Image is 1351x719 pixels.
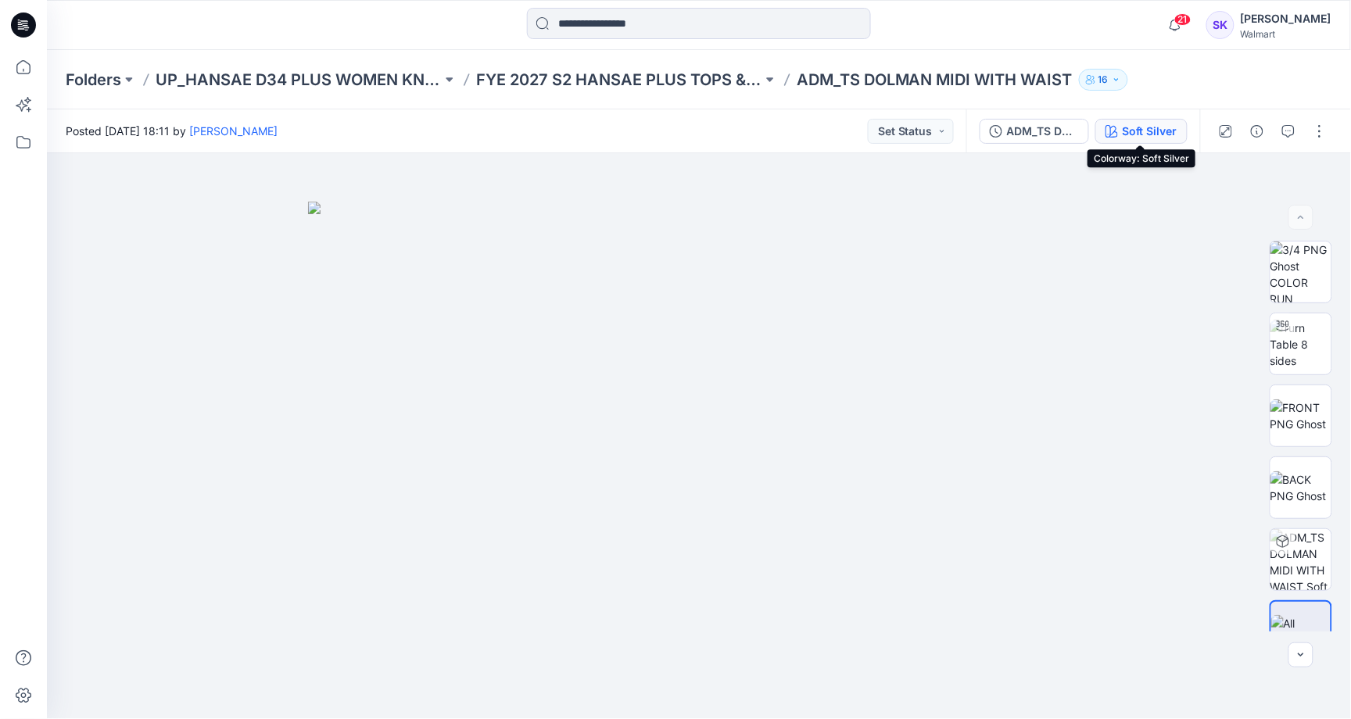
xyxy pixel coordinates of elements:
[189,124,278,138] a: [PERSON_NAME]
[66,69,121,91] a: Folders
[1095,119,1188,144] button: Soft Silver
[476,69,762,91] a: FYE 2027 S2 HANSAE PLUS TOPS & DRESSES
[308,202,1090,719] img: eyJhbGciOiJIUzI1NiIsImtpZCI6IjAiLCJzbHQiOiJzZXMiLCJ0eXAiOiJKV1QifQ.eyJkYXRhIjp7InR5cGUiOiJzdG9yYW...
[1007,123,1079,140] div: ADM_TS DOLMAN MIDI WITH WAIST
[66,123,278,139] span: Posted [DATE] 18:11 by
[1270,471,1331,504] img: BACK PNG Ghost
[1270,241,1331,302] img: 3/4 PNG Ghost COLOR RUN
[1241,28,1331,40] div: Walmart
[1123,123,1177,140] div: Soft Silver
[1270,399,1331,432] img: FRONT PNG Ghost
[1079,69,1128,91] button: 16
[1270,320,1331,369] img: Turn Table 8 sides
[1098,71,1109,88] p: 16
[1270,529,1331,590] img: ADM_TS DOLMAN MIDI WITH WAIST Soft Silver
[1206,11,1235,39] div: SK
[1174,13,1192,26] span: 21
[156,69,442,91] a: UP_HANSAE D34 PLUS WOMEN KNITS
[1271,615,1331,648] img: All colorways
[1245,119,1270,144] button: Details
[1241,9,1331,28] div: [PERSON_NAME]
[797,69,1073,91] p: ADM_TS DOLMAN MIDI WITH WAIST
[980,119,1089,144] button: ADM_TS DOLMAN MIDI WITH WAIST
